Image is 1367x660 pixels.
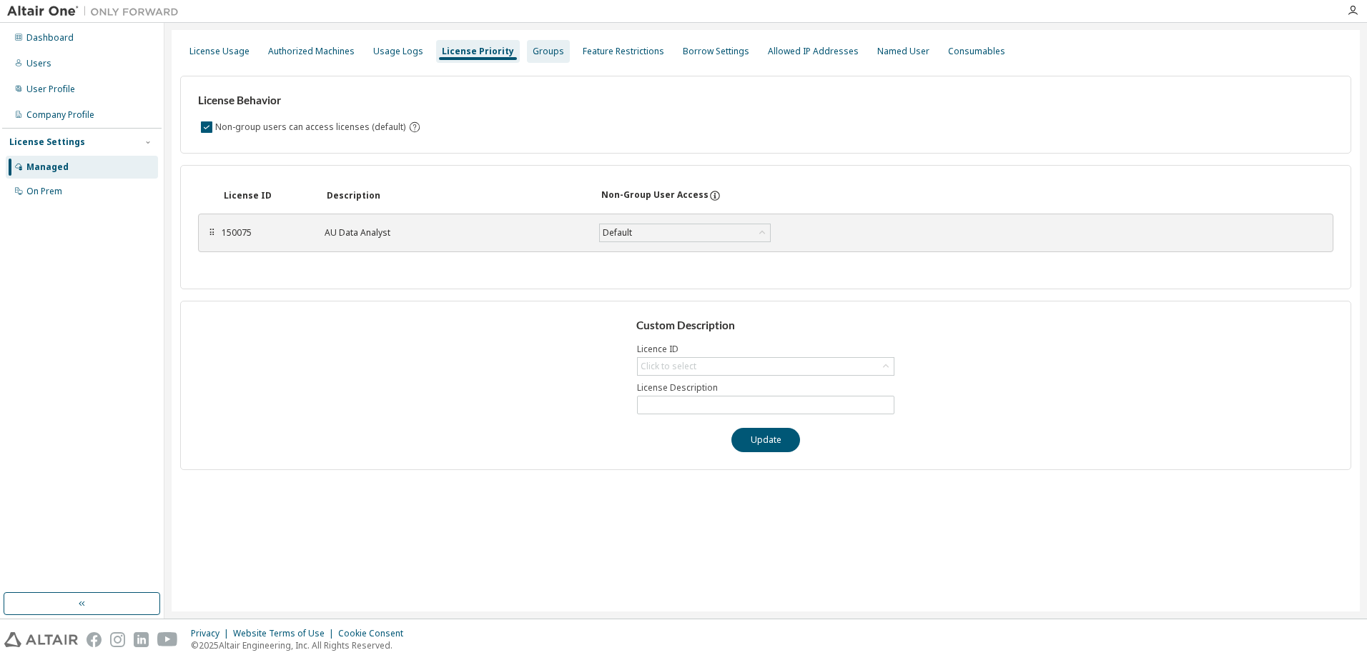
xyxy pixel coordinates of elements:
div: Consumables [948,46,1005,57]
div: Users [26,58,51,69]
div: Feature Restrictions [583,46,664,57]
h3: Custom Description [636,319,896,333]
img: instagram.svg [110,632,125,647]
label: License Description [637,382,894,394]
img: facebook.svg [87,632,102,647]
div: Named User [877,46,929,57]
svg: By default any user not assigned to any group can access any license. Turn this setting off to di... [408,121,421,134]
p: © 2025 Altair Engineering, Inc. All Rights Reserved. [191,639,412,651]
div: Non-Group User Access [601,189,709,202]
div: On Prem [26,186,62,197]
div: Allowed IP Addresses [768,46,859,57]
div: Dashboard [26,32,74,44]
div: License Usage [189,46,250,57]
div: Default [600,224,770,241]
img: Altair One [7,4,186,19]
div: Groups [533,46,564,57]
img: linkedin.svg [134,632,149,647]
div: AU Data Analyst [325,227,582,239]
div: User Profile [26,84,75,95]
div: License Settings [9,136,85,148]
h3: License Behavior [198,94,419,108]
div: Cookie Consent [338,628,412,639]
div: ⠿ [207,227,216,239]
label: Licence ID [637,344,894,355]
div: 150075 [222,227,307,239]
img: youtube.svg [157,632,178,647]
div: Default [601,225,634,241]
div: Authorized Machines [268,46,355,57]
img: altair_logo.svg [4,632,78,647]
div: Managed [26,161,69,173]
div: Website Terms of Use [233,628,338,639]
div: License ID [224,190,310,201]
label: Non-group users can access licenses (default) [215,119,408,136]
div: Click to select [641,361,696,372]
div: Borrow Settings [683,46,749,57]
div: Privacy [191,628,233,639]
div: License Priority [442,46,514,57]
div: Company Profile [26,109,94,121]
div: Description [327,190,584,201]
div: Click to select [638,358,894,375]
button: Update [731,428,800,452]
div: Usage Logs [373,46,423,57]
